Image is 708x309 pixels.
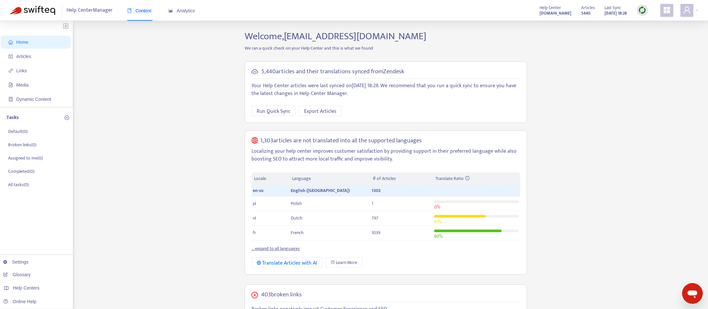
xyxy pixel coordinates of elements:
span: user [683,6,691,14]
span: 0 % [434,203,440,211]
th: Locale [251,172,290,185]
span: Help Center Manager [67,4,113,17]
span: Learn More [336,259,357,266]
iframe: Button to launch messaging window [682,283,703,304]
img: sync.dc5367851b00ba804db3.png [638,6,646,14]
span: Links [16,68,27,73]
p: We ran a quick check on your Help Center and this is what we found [240,45,532,52]
p: Localizing your help center improves customer satisfaction by providing support in their preferre... [251,148,520,163]
span: pl [253,200,256,207]
span: account-book [8,54,13,59]
div: Translate Articles with AI [257,259,317,267]
span: fr [253,229,256,236]
span: area-chart [168,8,173,13]
p: Assigned to me ( 0 ) [8,155,43,161]
span: 61 % [434,218,442,225]
span: 797 [372,214,378,222]
p: Tasks [6,114,19,122]
a: Online Help [3,299,36,304]
span: 1303 [372,187,381,194]
h5: 5,440 articles and their translations synced from Zendesk [261,68,404,76]
p: Default ( 0 ) [8,128,28,135]
span: Home [16,40,28,45]
h5: 403 broken links [261,291,302,299]
span: Analytics [168,8,195,13]
span: global [251,137,258,145]
strong: [DOMAIN_NAME] [540,10,571,17]
a: [DOMAIN_NAME] [540,9,571,17]
span: en-us [253,187,263,194]
span: Dutch [291,214,302,222]
p: All tasks ( 0 ) [8,181,29,188]
button: Translate Articles with AI [251,257,323,268]
th: Language [289,172,370,185]
span: English ([GEOGRAPHIC_DATA]) [291,187,350,194]
span: 1039 [372,229,380,236]
span: book [127,8,132,13]
button: Run Quick Sync [251,106,296,116]
span: Run Quick Sync [257,107,290,115]
span: appstore [663,6,671,14]
span: link [8,68,13,73]
span: 80 % [434,232,443,240]
span: Export Articles [304,107,336,115]
img: Swifteq [10,6,55,15]
span: plus-circle [65,115,69,120]
button: Export Articles [299,106,342,116]
span: Help Centers [13,285,40,291]
span: Media [16,82,29,88]
span: cloud-sync [251,68,258,75]
strong: 5440 [581,10,591,17]
span: file-image [8,83,13,87]
span: Help Center [540,4,561,11]
p: Completed ( 0 ) [8,168,34,175]
span: home [8,40,13,44]
span: Last Sync [604,4,621,11]
span: Articles [16,54,31,59]
span: Polish [291,200,302,207]
strong: [DATE] 18:28 [604,10,627,17]
th: # of Articles [370,172,433,185]
span: Welcome, [EMAIL_ADDRESS][DOMAIN_NAME] [245,28,426,44]
span: container [8,97,13,101]
a: Settings [3,259,29,265]
span: Articles [581,4,595,11]
a: Glossary [3,272,31,277]
p: Your Help Center articles were last synced on [DATE] 18:28 . We recommend that you run a quick sy... [251,82,520,98]
span: 1 [372,200,373,207]
h5: 1,303 articles are not translated into all the supported languages [260,137,422,145]
span: nl [253,214,256,222]
a: ... expand to all languages [251,245,300,252]
a: Learn More [325,257,362,268]
div: Translate Ratio [435,175,517,182]
p: Broken links ( 0 ) [8,141,36,148]
span: French [291,229,304,236]
span: Dynamic Content [16,97,51,102]
span: close-circle [251,292,258,298]
span: Content [127,8,152,13]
